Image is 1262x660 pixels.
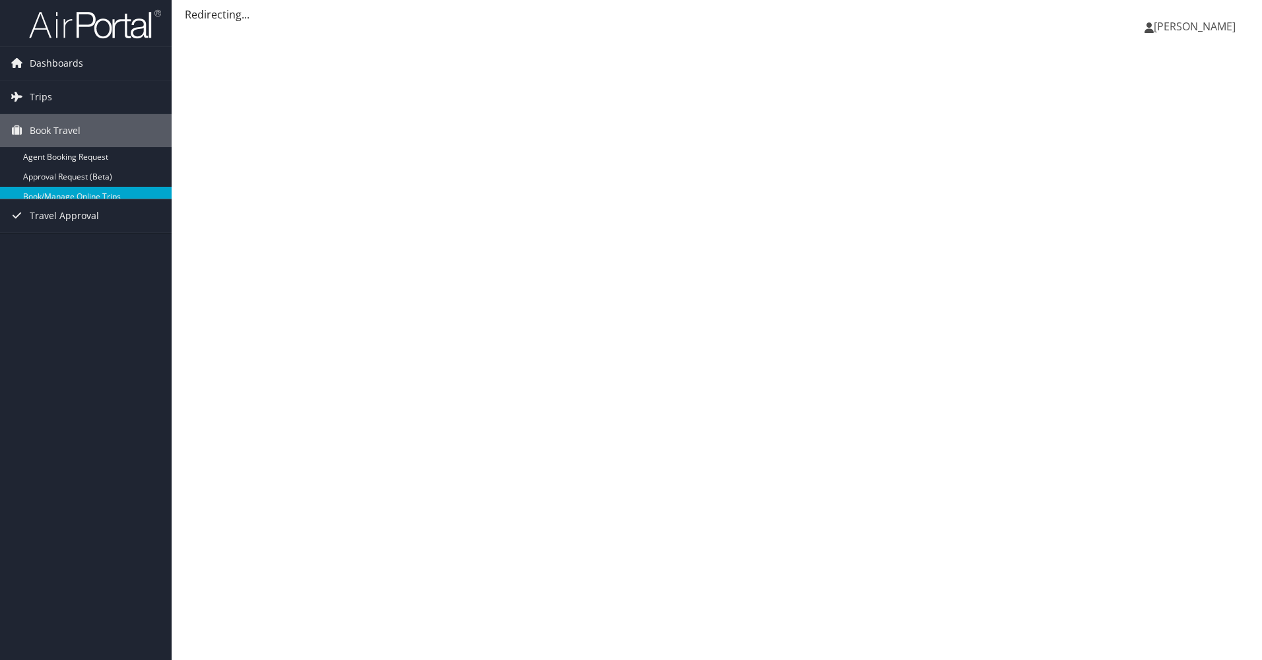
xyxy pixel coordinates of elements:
[185,7,1249,22] div: Redirecting...
[1145,7,1249,46] a: [PERSON_NAME]
[30,81,52,114] span: Trips
[30,114,81,147] span: Book Travel
[1154,19,1236,34] span: [PERSON_NAME]
[29,9,161,40] img: airportal-logo.png
[30,47,83,80] span: Dashboards
[30,199,99,232] span: Travel Approval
